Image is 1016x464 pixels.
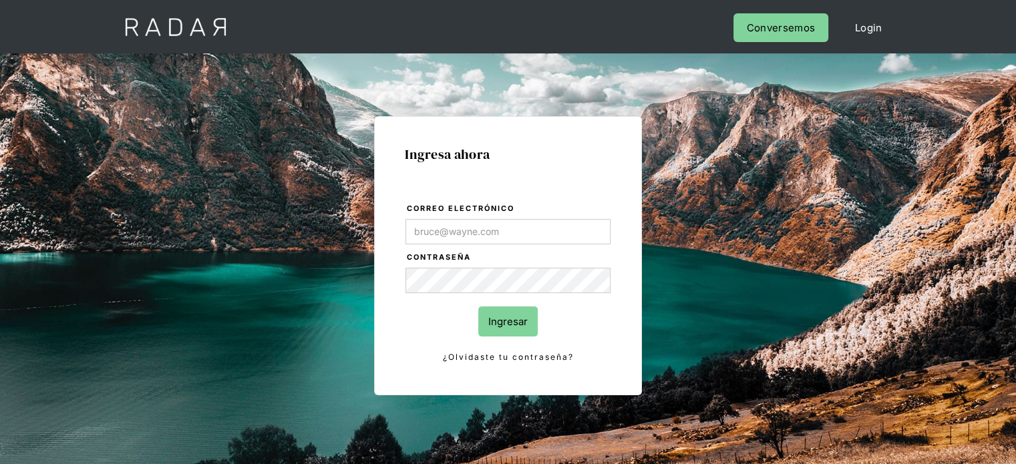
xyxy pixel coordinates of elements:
h1: Ingresa ahora [405,147,611,162]
a: ¿Olvidaste tu contraseña? [405,350,611,365]
input: Ingresar [478,306,538,336]
a: Conversemos [733,13,828,42]
label: Contraseña [407,251,611,264]
input: bruce@wayne.com [405,219,611,244]
form: Login Form [405,202,611,365]
a: Login [842,13,896,42]
label: Correo electrónico [407,202,611,216]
